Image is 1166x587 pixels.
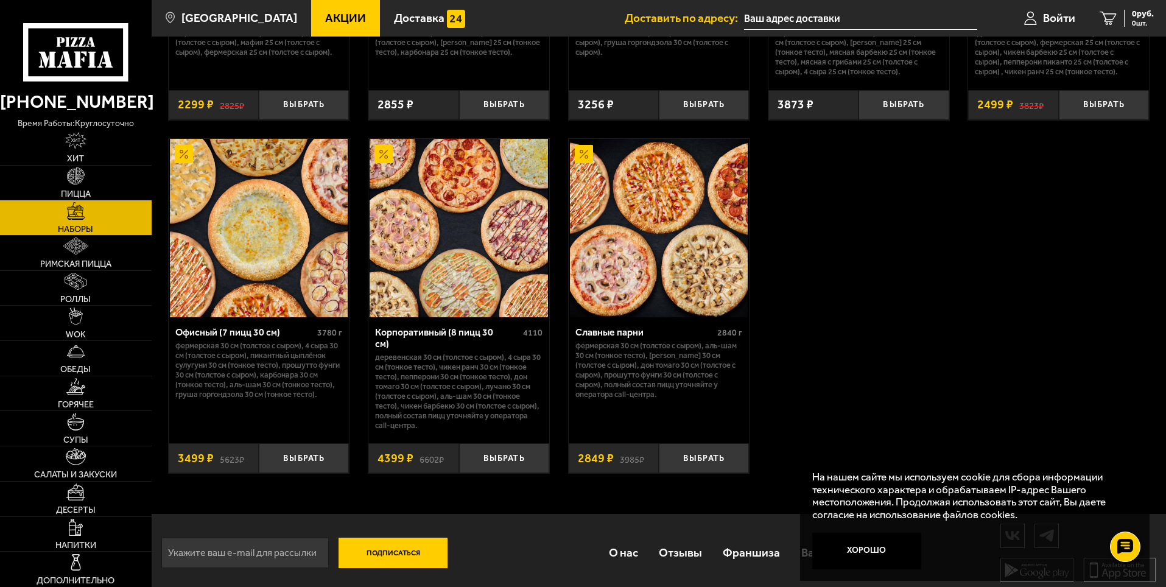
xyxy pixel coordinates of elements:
[161,538,329,568] input: Укажите ваш e-mail для рассылки
[1043,12,1075,24] span: Войти
[40,259,111,268] span: Римская пицца
[181,12,297,24] span: [GEOGRAPHIC_DATA]
[378,452,413,465] span: 4399 ₽
[370,139,547,317] img: Корпоративный (8 пицц 30 см)
[175,326,315,338] div: Офисный (7 пицц 30 см)
[368,139,549,317] a: АкционныйКорпоративный (8 пицц 30 см)
[375,353,543,431] p: Деревенская 30 см (толстое с сыром), 4 сыра 30 см (тонкое тесто), Чикен Ранч 30 см (тонкое тесто)...
[325,12,366,24] span: Акции
[575,145,593,163] img: Акционный
[63,435,88,444] span: Супы
[375,326,520,350] div: Корпоративный (8 пицц 30 см)
[317,328,342,338] span: 3780 г
[575,341,743,399] p: Фермерская 30 см (толстое с сыром), Аль-Шам 30 см (тонкое тесто), [PERSON_NAME] 30 см (толстое с ...
[620,452,644,465] s: 3985 ₽
[55,541,96,549] span: Напитки
[61,189,91,198] span: Пицца
[259,90,349,120] button: Выбрать
[374,145,393,163] img: Акционный
[175,145,193,163] img: Акционный
[175,341,343,399] p: Фермерская 30 см (толстое с сыром), 4 сыра 30 см (толстое с сыром), Пикантный цыплёнок сулугуни 3...
[67,154,84,163] span: Хит
[569,139,750,317] a: АкционныйСлавные парни
[447,10,465,28] img: 15daf4d41897b9f0e9f617042186c801.svg
[1132,10,1154,18] span: 0 руб.
[220,99,244,111] s: 2825 ₽
[570,139,748,317] img: Славные парни
[178,99,214,111] span: 2299 ₽
[66,330,86,339] span: WOK
[459,90,549,120] button: Выбрать
[575,326,715,338] div: Славные парни
[523,328,543,338] span: 4110
[812,471,1131,521] p: На нашем сайте мы используем cookie для сбора информации технического характера и обрабатываем IP...
[977,99,1013,111] span: 2499 ₽
[625,12,744,24] span: Доставить по адресу:
[220,452,244,465] s: 5623 ₽
[375,18,543,57] p: Чикен Ранч 25 см (толстое с сыром), Дракон 25 см (толстое с сыром), Чикен Барбекю 25 см (толстое ...
[1019,99,1044,111] s: 3823 ₽
[394,12,444,24] span: Доставка
[339,538,448,568] button: Подписаться
[575,18,743,57] p: Аль-Шам 30 см (тонкое тесто), Фермерская 30 см (тонкое тесто), Карбонара 30 см (толстое с сыром),...
[712,533,790,572] a: Франшиза
[648,533,712,572] a: Отзывы
[812,533,922,569] button: Хорошо
[659,443,749,473] button: Выбрать
[859,90,949,120] button: Выбрать
[659,90,749,120] button: Выбрать
[169,139,349,317] a: АкционныйОфисный (7 пицц 30 см)
[578,452,614,465] span: 2849 ₽
[378,99,413,111] span: 2855 ₽
[60,295,91,303] span: Роллы
[60,365,91,373] span: Обеды
[58,225,93,233] span: Наборы
[775,18,943,77] p: Чикен Ранч 25 см (толстое с сыром), Чикен Барбекю 25 см (толстое с сыром), Пепперони 25 см (толст...
[1132,19,1154,27] span: 0 шт.
[717,328,742,338] span: 2840 г
[459,443,549,473] button: Выбрать
[37,576,114,585] span: Дополнительно
[420,452,444,465] s: 6602 ₽
[791,533,862,572] a: Вакансии
[58,400,94,409] span: Горячее
[170,139,348,317] img: Офисный (7 пицц 30 см)
[778,99,813,111] span: 3873 ₽
[578,99,614,111] span: 3256 ₽
[178,452,214,465] span: 3499 ₽
[1059,90,1149,120] button: Выбрать
[259,443,349,473] button: Выбрать
[744,7,977,30] input: Ваш адрес доставки
[598,533,648,572] a: О нас
[56,505,96,514] span: Десерты
[34,470,117,479] span: Салаты и закуски
[175,18,343,57] p: Мясная Барбекю 25 см (толстое с сыром), 4 сыра 25 см (толстое с сыром), Чикен Ранч 25 см (толстое...
[975,18,1142,77] p: Карбонара 25 см (тонкое тесто), Прошутто Фунги 25 см (тонкое тесто), Пепперони 25 см (толстое с с...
